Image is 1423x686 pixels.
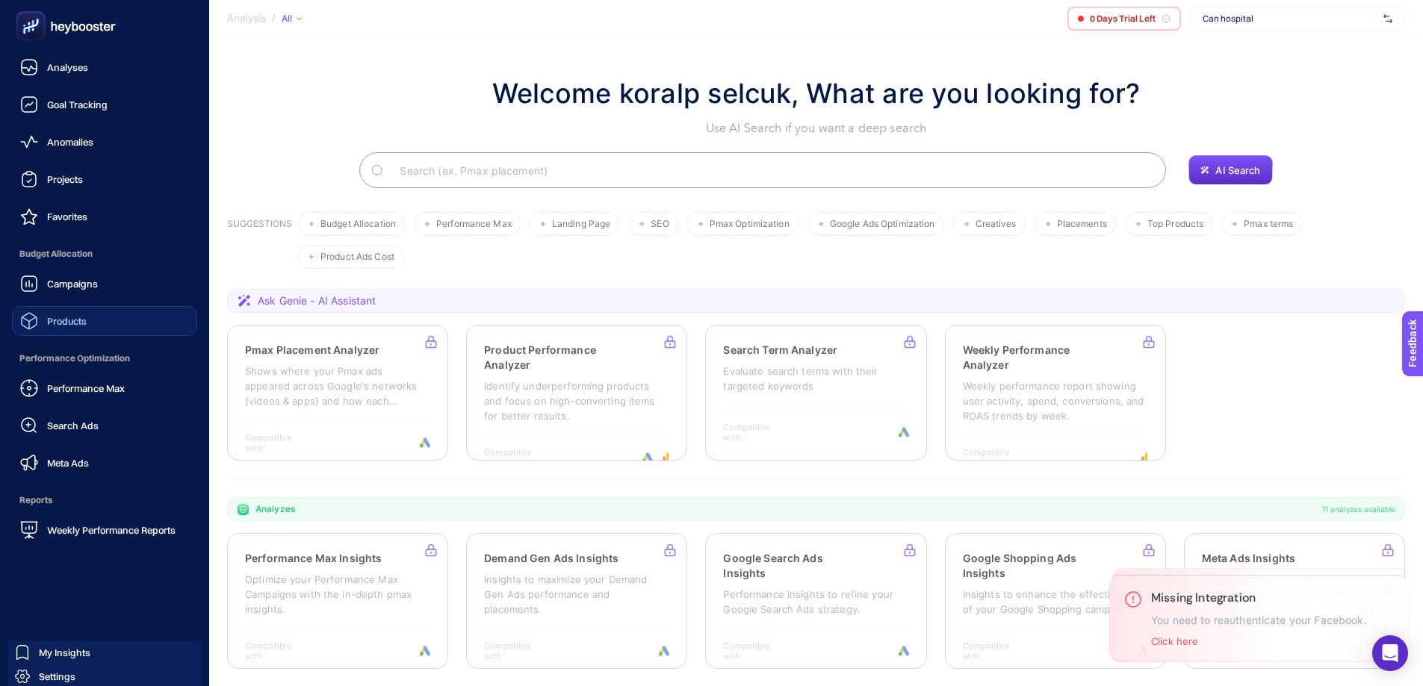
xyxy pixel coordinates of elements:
[12,164,197,194] a: Projects
[47,136,93,148] span: Anomalies
[39,670,75,682] span: Settings
[255,503,295,515] span: Analyzes
[705,533,926,669] a: Google Search Ads InsightsPerformance insights to refine your Google Search Ads strategy.Compatib...
[1057,219,1107,230] span: Placements
[272,12,276,24] span: /
[12,515,197,545] a: Weekly Performance Reports
[12,202,197,231] a: Favorites
[12,306,197,336] a: Products
[651,219,669,230] span: SEO
[320,219,396,230] span: Budget Allocation
[388,149,1154,191] input: Search
[1090,13,1156,25] span: 0 Days Trial Left
[466,325,687,461] a: Product Performance AnalyzerIdentify underperforming products and focus on high-converting items ...
[39,646,90,658] span: My Insights
[12,343,197,373] span: Performance Optimization
[12,485,197,515] span: Reports
[47,315,87,327] span: Products
[710,219,790,230] span: Pmax Optimization
[12,373,197,403] a: Performance Max
[12,239,197,269] span: Budget Allocation
[945,533,1166,669] a: Google Shopping Ads InsightsInsights to enhance the effectiveness of your Google Shopping campaig...
[1184,533,1405,669] a: Meta Ads InsightsAnalyze and optimize Meta ad campaigns for targeted improvements.Compatible with:
[436,219,512,230] span: Performance Max
[12,411,197,440] a: Search Ads
[1203,13,1377,25] span: Can hospital
[47,278,98,290] span: Campaigns
[1188,155,1272,185] button: AI Search
[7,640,202,664] a: My Insights
[1151,614,1367,626] p: You need to reauthenticate your Facebook.
[47,382,125,394] span: Performance Max
[47,173,83,185] span: Projects
[552,219,610,230] span: Landing Page
[1322,503,1395,515] span: 11 analyzes available
[47,457,89,469] span: Meta Ads
[1147,219,1203,230] span: Top Products
[47,99,108,110] span: Goal Tracking
[705,325,926,461] a: Search Term AnalyzerEvaluate search terms with their targeted keywordsCompatible with:
[976,219,1017,230] span: Creatives
[227,218,292,269] h3: SUGGESTIONS
[1244,219,1293,230] span: Pmax terms
[12,52,197,82] a: Analyses
[9,4,57,16] span: Feedback
[1372,635,1408,671] div: Open Intercom Messenger
[47,211,87,222] span: Favorites
[12,448,197,478] a: Meta Ads
[227,533,448,669] a: Performance Max InsightsOptimize your Performance Max Campaigns with the in-depth pmax insights.C...
[945,325,1166,461] a: Weekly Performance AnalyzerWeekly performance report showing user activity, spend, conversions, a...
[466,533,687,669] a: Demand Gen Ads InsightsInsights to maximize your Demand Gen Ads performance and placements.Compat...
[492,73,1141,113] h1: Welcome koralp selcuk, What are you looking for?
[227,13,266,25] span: Analysis
[1215,164,1260,176] span: AI Search
[227,325,448,461] a: Pmax Placement AnalyzerShows where your Pmax ads appeared across Google's networks (videos & apps...
[47,524,176,536] span: Weekly Performance Reports
[12,127,197,157] a: Anomalies
[492,119,1141,137] p: Use AI Search if you want a deep search
[12,90,197,119] a: Goal Tracking
[1151,590,1367,605] h3: Missing Integration
[47,420,99,431] span: Search Ads
[1151,635,1198,647] button: Click here
[1383,11,1392,26] img: svg%3e
[282,13,303,25] div: All
[830,219,935,230] span: Google Ads Optimization
[320,252,394,263] span: Product Ads Cost
[258,293,376,308] span: Ask Genie - AI Assistant
[12,269,197,299] a: Campaigns
[47,61,88,73] span: Analyses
